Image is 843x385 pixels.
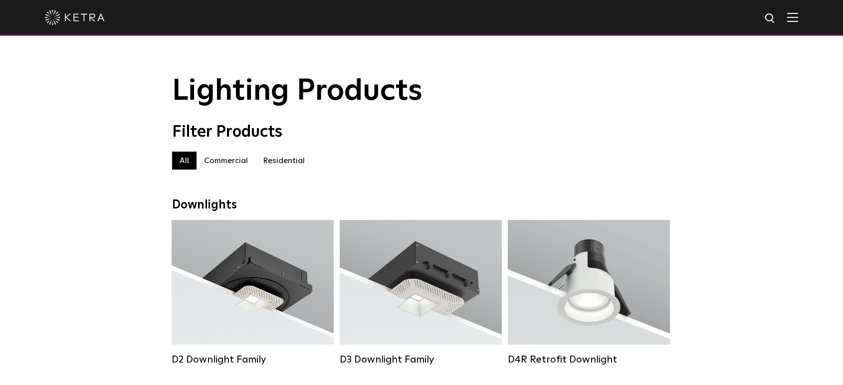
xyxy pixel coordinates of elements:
[197,152,255,170] label: Commercial
[45,10,105,25] img: ketra-logo-2019-white
[508,354,670,366] div: D4R Retrofit Downlight
[172,354,334,366] div: D2 Downlight Family
[172,198,671,212] div: Downlights
[255,152,312,170] label: Residential
[508,220,670,366] a: D4R Retrofit Downlight Lumen Output:800Colors:White / BlackBeam Angles:15° / 25° / 40° / 60°Watta...
[340,354,502,366] div: D3 Downlight Family
[172,152,197,170] label: All
[172,76,422,106] span: Lighting Products
[172,123,671,142] div: Filter Products
[787,12,798,22] img: Hamburger%20Nav.svg
[172,220,334,366] a: D2 Downlight Family Lumen Output:1200Colors:White / Black / Gloss Black / Silver / Bronze / Silve...
[764,12,777,25] img: search icon
[340,220,502,366] a: D3 Downlight Family Lumen Output:700 / 900 / 1100Colors:White / Black / Silver / Bronze / Paintab...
